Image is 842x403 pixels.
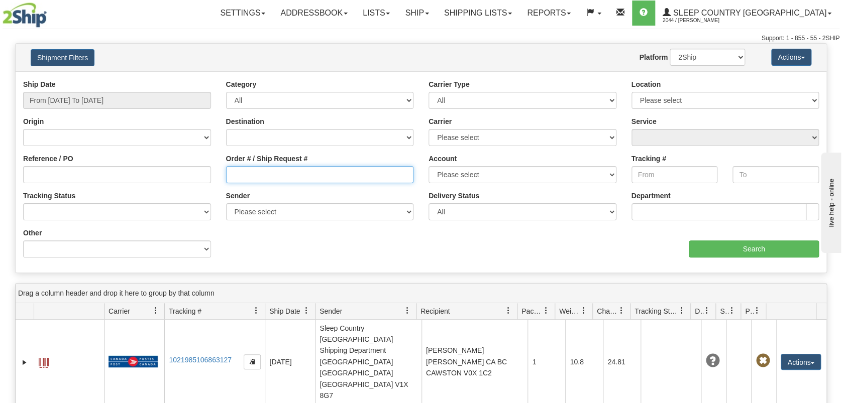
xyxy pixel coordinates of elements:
div: live help - online [8,9,93,16]
a: Sender filter column settings [399,302,416,319]
span: Pickup Status [745,306,754,316]
a: Expand [20,357,30,367]
span: Tracking Status [635,306,678,316]
span: Delivery Status [695,306,703,316]
button: Copy to clipboard [244,354,261,369]
a: Charge filter column settings [613,302,630,319]
img: 20 - Canada Post [109,355,158,368]
a: Addressbook [273,1,355,26]
span: Weight [559,306,580,316]
img: logo2044.jpg [3,3,47,28]
label: Tracking Status [23,191,75,201]
a: 1021985106863127 [169,356,232,364]
a: Label [39,353,49,369]
a: Reports [519,1,578,26]
span: Packages [521,306,543,316]
label: Platform [639,52,668,62]
label: Reference / PO [23,154,73,164]
a: Delivery Status filter column settings [698,302,715,319]
label: Ship Date [23,79,56,89]
a: Tracking Status filter column settings [673,302,690,319]
a: Settings [213,1,273,26]
label: Destination [226,116,264,126]
span: Ship Date [269,306,300,316]
label: Carrier Type [429,79,469,89]
label: Carrier [429,116,452,126]
label: Delivery Status [429,191,479,201]
button: Actions [771,49,811,66]
label: Origin [23,116,44,126]
label: Category [226,79,257,89]
iframe: chat widget [819,150,841,252]
a: Recipient filter column settings [500,302,517,319]
span: Recipient [420,306,450,316]
label: Location [632,79,661,89]
a: Pickup Status filter column settings [749,302,766,319]
span: Pickup Not Assigned [756,354,770,368]
input: To [732,166,819,183]
a: Lists [355,1,397,26]
a: Ship Date filter column settings [298,302,315,319]
input: From [632,166,718,183]
a: Tracking # filter column settings [248,302,265,319]
a: Carrier filter column settings [147,302,164,319]
button: Actions [781,354,821,370]
label: Sender [226,191,250,201]
a: Weight filter column settings [575,302,592,319]
label: Tracking # [632,154,666,164]
label: Order # / Ship Request # [226,154,308,164]
input: Search [689,240,819,257]
a: Packages filter column settings [538,302,555,319]
a: Shipment Issues filter column settings [723,302,741,319]
div: Support: 1 - 855 - 55 - 2SHIP [3,34,839,43]
span: Sleep Country [GEOGRAPHIC_DATA] [671,9,826,17]
div: grid grouping header [16,284,826,303]
a: Shipping lists [437,1,519,26]
span: Carrier [109,306,130,316]
a: Ship [397,1,436,26]
span: 2044 / [PERSON_NAME] [663,16,738,26]
label: Service [632,116,657,126]
label: Account [429,154,457,164]
span: Unknown [705,354,719,368]
span: Tracking # [169,306,201,316]
button: Shipment Filters [31,49,94,66]
a: Sleep Country [GEOGRAPHIC_DATA] 2044 / [PERSON_NAME] [655,1,839,26]
span: Shipment Issues [720,306,728,316]
span: Sender [320,306,342,316]
span: Charge [597,306,618,316]
label: Other [23,228,42,238]
label: Department [632,191,671,201]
